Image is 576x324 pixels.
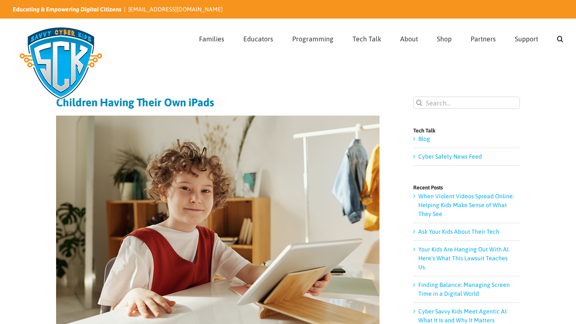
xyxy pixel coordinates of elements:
a: Support [515,19,538,56]
a: Blog [418,135,430,142]
nav: Main Menu [199,19,563,56]
a: Ask Your Kids About Their Tech [418,228,499,235]
a: About [400,19,418,56]
a: Families [199,19,224,56]
h4: Tech Talk [413,128,520,133]
a: Tech Talk [353,19,381,56]
span: Programming [292,35,334,42]
a: Cyber Safety News Feed [418,153,482,160]
a: Your Kids Are Hanging Out With AI. Here’s What This Lawsuit Teaches Us. [418,246,510,270]
a: Programming [292,19,334,56]
a: When Violent Videos Spread Online: Helping Kids Make Sense of What They See [418,193,514,217]
span: Support [515,35,538,42]
span: Shop [437,35,452,42]
input: Search... [413,97,520,109]
a: [EMAIL_ADDRESS][DOMAIN_NAME] [128,6,223,13]
h1: Children Having Their Own iPads [56,97,380,108]
span: Tech Talk [353,35,381,42]
a: Cyber Savvy Kids Meet Agentic AI: What It Is and Why It Matters [418,308,508,324]
span: Educators [243,35,273,42]
span: Partners [471,35,496,42]
a: Partners [471,19,496,56]
a: Educators [243,19,273,56]
span: Families [199,35,224,42]
i: Educating & Empowering Digital Citizens [13,6,121,13]
a: Search [557,19,563,56]
input: Search [413,97,425,109]
span: About [400,35,418,42]
img: Savvy Cyber Kids Logo [13,21,109,105]
a: Shop [437,19,452,56]
h4: Recent Posts [413,185,520,190]
a: Finding Balance: Managing Screen Time in a Digital World [418,281,510,297]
